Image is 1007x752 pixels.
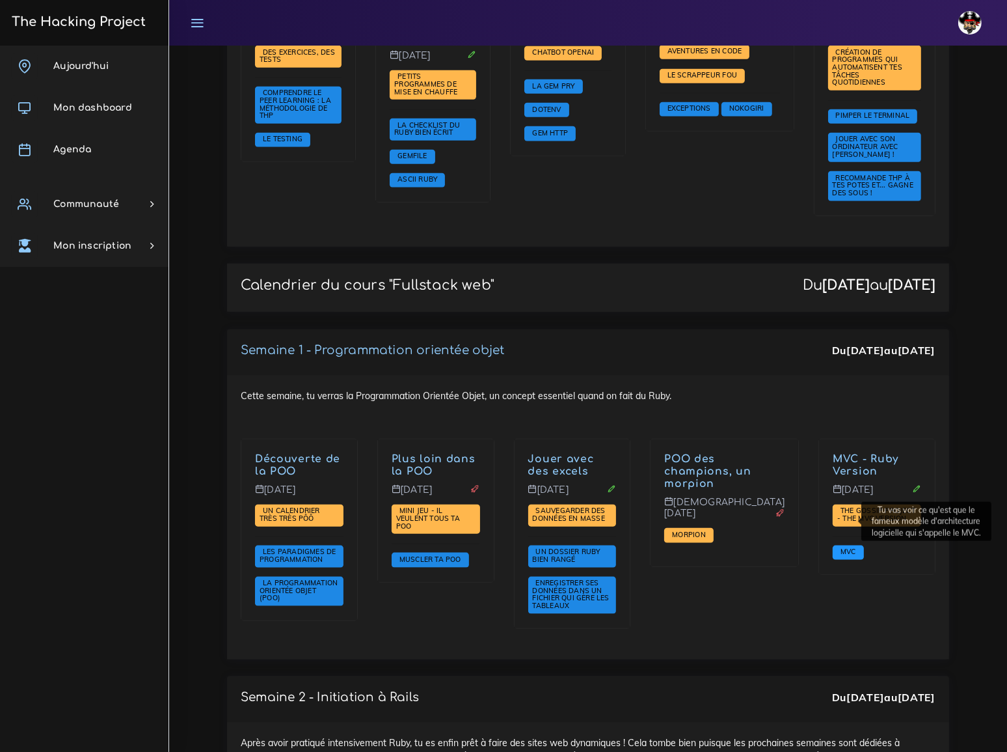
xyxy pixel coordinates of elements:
a: Exceptions [664,104,714,113]
strong: [DATE] [846,344,884,357]
p: [DEMOGRAPHIC_DATA][DATE] [664,497,785,529]
a: Gemfile [394,152,430,161]
span: The Gossip Project - The MVC version [837,506,915,523]
a: MVC - Ruby Version [833,453,898,477]
a: ASCII Ruby [394,175,440,184]
span: Gemfile [394,151,430,160]
span: ASCII Ruby [394,174,440,184]
span: Agenda [53,145,91,154]
a: POO des champions, un morpion [664,453,751,490]
a: Enregistrer ses données dans un fichier qui gère les tableaux [533,579,610,611]
a: Gem HTTP [529,129,571,138]
p: [DATE] [390,50,476,71]
span: Jouer avec son ordinateur avec [PERSON_NAME] ! [833,134,898,158]
span: Aujourd'hui [53,61,109,71]
div: Tu vas voir ce qu'est que le fameux modèle d'architecture logicielle qui s'appelle le MVC. [861,502,991,541]
span: Nokogiri [726,104,768,113]
span: Un dossier Ruby bien rangé [533,547,600,564]
a: La gem PRY [529,81,578,91]
p: [DATE] [392,484,480,505]
p: [DATE] [833,484,921,505]
div: Du au [832,343,935,358]
a: Muscler ta POO [396,555,464,564]
span: Création de programmes qui automatisent tes tâches quotidiennes [833,48,902,87]
span: Mon dashboard [53,103,132,113]
strong: [DATE] [822,277,870,293]
strong: [DATE] [888,277,935,293]
span: Un calendrier très très PÔÔ [260,506,320,523]
span: Le testing [260,134,306,143]
h3: The Hacking Project [8,15,146,29]
img: avatar [958,11,982,35]
p: Calendrier du cours "Fullstack web" [241,277,494,294]
span: La checklist du Ruby bien écrit [394,120,460,137]
span: Les paradigmes de programmation [260,547,336,564]
span: Muscler ta POO [396,555,464,564]
div: Du au [832,690,935,705]
div: Du au [803,277,935,294]
strong: [DATE] [898,691,935,704]
a: Chatbot OpenAI [529,48,597,57]
a: Plus loin dans la POO [392,453,476,477]
a: Nokogiri [726,104,768,113]
a: Jouer avec des excels [528,453,594,477]
a: Petits programmes de mise en chauffe [394,72,461,96]
span: La Programmation Orientée Objet (POO) [260,578,338,602]
a: Le testing [260,135,306,144]
span: Dotenv [529,105,564,114]
span: Communauté [53,199,119,209]
a: Pimper le terminal [833,111,913,120]
a: Les paradigmes de programmation [260,548,336,564]
a: Le scrappeur fou [664,71,740,80]
a: La Programmation Orientée Objet (POO) [260,579,338,603]
a: Comprendre le peer learning : la méthodologie de THP [260,89,331,120]
a: La checklist du Ruby bien écrit [394,121,460,138]
a: Semaine 1 - Programmation orientée objet [241,344,504,357]
a: Mini jeu - il veulent tous ta POO [396,507,460,531]
span: Mon inscription [53,241,131,251]
a: MVC [837,548,859,557]
span: Aventures en code [664,46,745,55]
span: Gem HTTP [529,128,571,137]
p: Semaine 2 - Initiation à Rails [241,690,419,704]
strong: [DATE] [846,691,884,704]
a: Morpion [669,531,708,540]
a: The Gossip Project - The MVC version [837,507,915,523]
span: Le scrappeur fou [664,70,740,79]
p: [DATE] [528,484,617,505]
a: Découverte de la POO [255,453,340,477]
a: Sauvegarder des données en masse [533,507,608,523]
span: Sauvegarder des données en masse [533,506,608,523]
span: Chatbot OpenAI [529,48,597,57]
span: Exceptions [664,104,714,113]
a: Des exercices, des tests [260,48,335,65]
a: Aventures en code [664,47,745,56]
div: Cette semaine, tu verras la Programmation Orientée Objet, un concept essentiel quand on fait du R... [227,376,949,660]
a: Un dossier Ruby bien rangé [533,548,600,564]
a: Création de programmes qui automatisent tes tâches quotidiennes [833,48,902,87]
p: [DATE] [255,484,343,505]
span: Des exercices, des tests [260,48,335,64]
a: Un calendrier très très PÔÔ [260,507,320,523]
a: Dotenv [529,105,564,115]
span: Recommande THP à tes potes et... gagne des sous ! [833,173,913,197]
strong: [DATE] [898,344,935,357]
a: Jouer avec son ordinateur avec [PERSON_NAME] ! [833,135,898,159]
a: Recommande THP à tes potes et... gagne des sous ! [833,174,913,198]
